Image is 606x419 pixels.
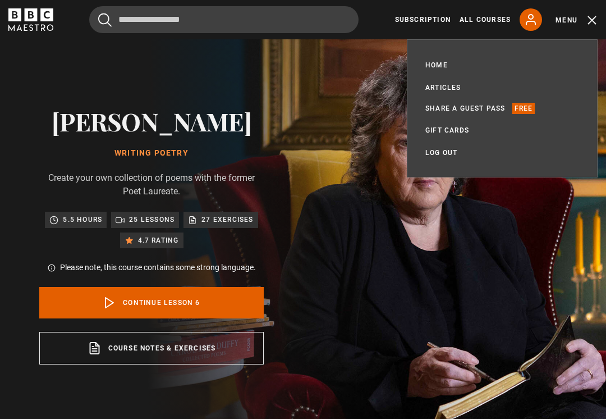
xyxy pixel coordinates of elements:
[39,287,264,318] a: Continue lesson 6
[98,13,112,27] button: Submit the search query
[425,103,506,114] a: Share a guest pass
[201,214,253,225] p: 27 exercises
[555,15,598,26] button: Toggle navigation
[460,15,511,25] a: All Courses
[129,214,175,225] p: 25 lessons
[138,235,179,246] p: 4.7 rating
[395,15,451,25] a: Subscription
[8,8,53,31] svg: BBC Maestro
[60,262,256,274] p: Please note, this course contains some strong language.
[39,149,264,158] h1: Writing Poetry
[512,103,535,114] p: Free
[39,171,264,198] p: Create your own collection of poems with the former Poet Laureate.
[425,147,457,158] a: Log out
[425,82,461,93] a: Articles
[425,60,448,71] a: Home
[63,214,102,225] p: 5.5 hours
[89,6,359,33] input: Search
[39,107,264,135] h2: [PERSON_NAME]
[425,125,469,136] a: Gift Cards
[39,332,264,365] a: Course notes & exercises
